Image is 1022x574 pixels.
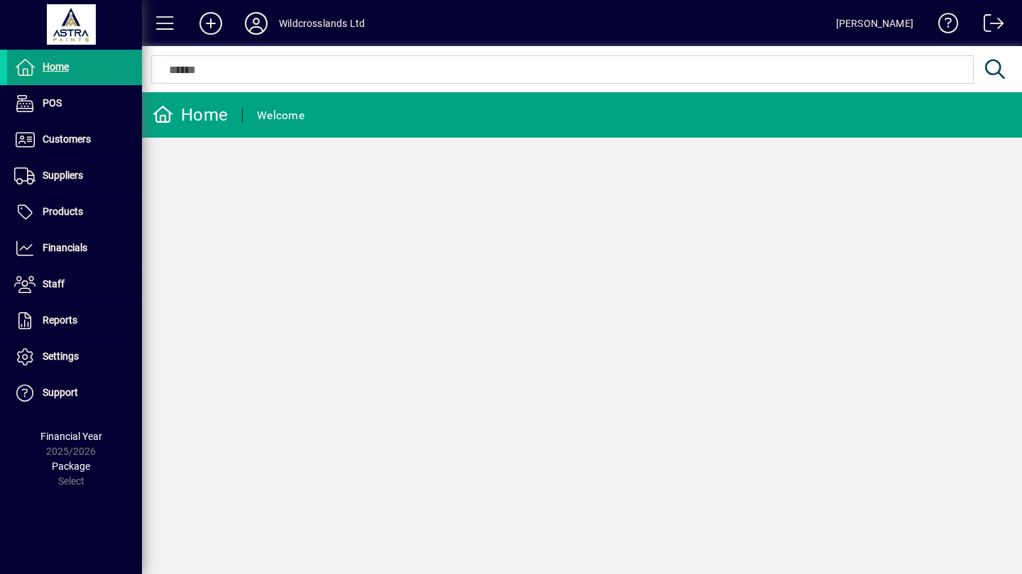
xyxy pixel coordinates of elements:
[188,11,233,36] button: Add
[40,431,102,442] span: Financial Year
[43,61,69,72] span: Home
[43,133,91,145] span: Customers
[257,104,304,127] div: Welcome
[43,351,79,362] span: Settings
[7,158,142,194] a: Suppliers
[43,206,83,217] span: Products
[153,104,228,126] div: Home
[7,231,142,266] a: Financials
[43,170,83,181] span: Suppliers
[836,12,913,35] div: [PERSON_NAME]
[279,12,365,35] div: Wildcrosslands Ltd
[7,375,142,411] a: Support
[43,278,65,289] span: Staff
[928,3,959,49] a: Knowledge Base
[7,194,142,230] a: Products
[973,3,1004,49] a: Logout
[233,11,279,36] button: Profile
[52,460,90,472] span: Package
[7,303,142,338] a: Reports
[43,387,78,398] span: Support
[43,242,87,253] span: Financials
[7,267,142,302] a: Staff
[7,339,142,375] a: Settings
[43,97,62,109] span: POS
[7,86,142,121] a: POS
[7,122,142,158] a: Customers
[43,314,77,326] span: Reports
